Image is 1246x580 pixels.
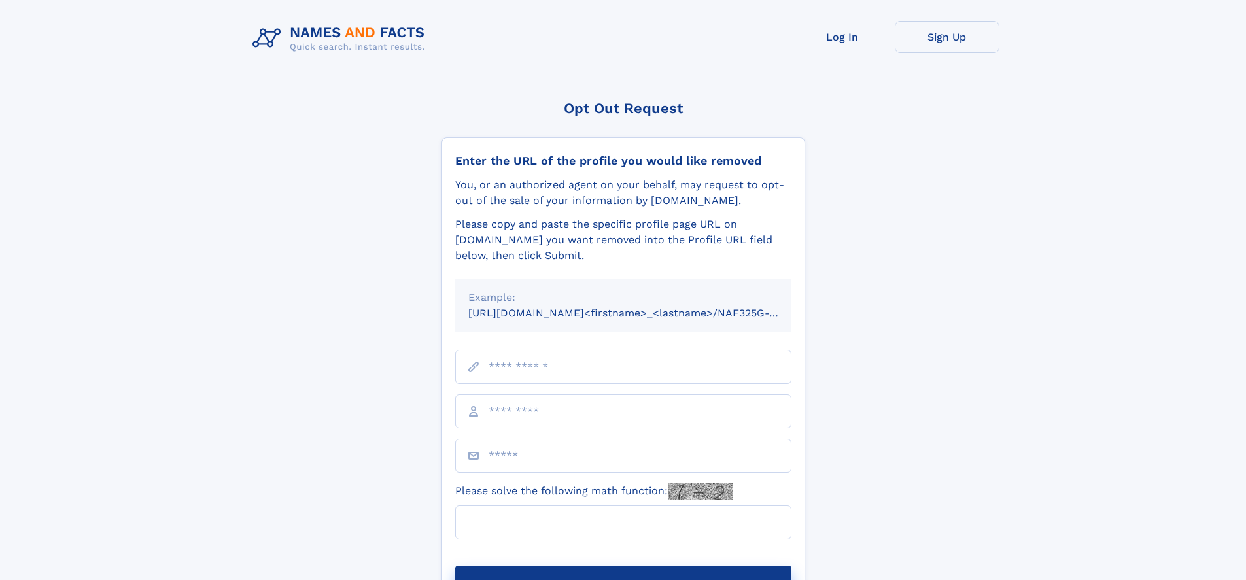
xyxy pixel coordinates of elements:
[247,21,436,56] img: Logo Names and Facts
[455,154,791,168] div: Enter the URL of the profile you would like removed
[455,216,791,264] div: Please copy and paste the specific profile page URL on [DOMAIN_NAME] you want removed into the Pr...
[441,100,805,116] div: Opt Out Request
[455,177,791,209] div: You, or an authorized agent on your behalf, may request to opt-out of the sale of your informatio...
[468,290,778,305] div: Example:
[468,307,816,319] small: [URL][DOMAIN_NAME]<firstname>_<lastname>/NAF325G-xxxxxxxx
[895,21,999,53] a: Sign Up
[790,21,895,53] a: Log In
[455,483,733,500] label: Please solve the following math function:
